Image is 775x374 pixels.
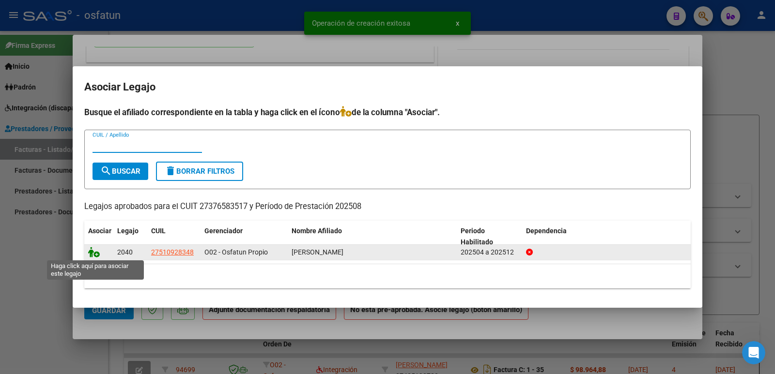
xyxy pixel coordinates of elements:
[165,167,234,176] span: Borrar Filtros
[156,162,243,181] button: Borrar Filtros
[151,248,194,256] span: 27510928348
[47,9,59,16] h1: Fin
[93,163,148,180] button: Buscar
[151,227,166,235] span: CUIL
[84,201,691,213] p: Legajos aprobados para el CUIT 27376583517 y Período de Prestación 202508
[166,296,182,312] button: Enviar un mensaje…
[8,189,186,211] div: Soporte dice…
[70,53,178,63] div: Fc [DATE]...[PERSON_NAME].pdf
[84,106,691,119] h4: Busque el afiliado correspondiente en la tabla y haga click en el ícono de la columna "Asociar".
[292,227,342,235] span: Nombre Afiliado
[8,211,186,250] div: Soporte dice…
[117,248,133,256] span: 2040
[28,5,43,21] img: Profile image for Fin
[113,221,147,253] datatable-header-cell: Legajo
[8,99,186,140] div: Soporte dice…
[461,247,518,258] div: 202504 a 202512
[8,70,186,99] div: MARIA dice…
[146,25,186,46] div: si claro
[154,250,186,271] div: claro
[8,189,146,210] div: No vemos el legajo [PERSON_NAME]
[6,4,25,22] button: go back
[8,211,159,242] div: Para dicho afiliado como CET aprobado vemos a Instituti Marckay con otro cuit
[162,255,178,265] div: claro
[457,221,522,253] datatable-header-cell: Periodo Habilitado
[522,221,691,253] datatable-header-cell: Dependencia
[201,221,288,253] datatable-header-cell: Gerenciador
[8,47,186,70] div: MARIA dice…
[461,227,493,246] span: Periodo Habilitado
[147,221,201,253] datatable-header-cell: CUIL
[117,227,139,235] span: Legajo
[15,105,151,134] div: Para el cuit indicado en el periodo detallado sólo vemos autorizados los siguientes cuiles
[84,264,691,288] div: 1 registros
[152,4,170,22] button: Inicio
[60,53,178,63] a: Fc [DATE]...[PERSON_NAME].pdf
[170,4,187,21] div: Cerrar
[62,300,69,308] button: Start recording
[526,227,567,235] span: Dependencia
[15,217,151,236] div: Para dicho afiliado como CET aprobado vemos a Instituti Marckay con otro cuit
[31,300,38,308] button: Selector de gif
[8,280,186,296] textarea: Escribe un mensaje...
[43,277,178,296] div: voy a ver con osfatun central que puede haber pasado
[8,140,186,189] div: Soporte dice…
[100,167,140,176] span: Buscar
[89,257,105,273] button: Scroll to bottom
[97,70,186,91] div: puede ver el archivo?
[742,341,765,364] iframe: Intercom live chat
[15,300,23,308] button: Selector de emoji
[46,300,54,308] button: Adjuntar un archivo
[288,221,457,253] datatable-header-cell: Nombre Afiliado
[100,165,112,177] mat-icon: search
[15,195,139,205] div: No vemos el legajo [PERSON_NAME]
[84,78,691,96] h2: Asociar Legajo
[8,99,159,139] div: Para el cuit indicado en el periodo detallado sólo vemos autorizados los siguientes cuiles
[8,25,186,47] div: MARIA dice…
[105,76,178,86] div: puede ver el archivo?
[8,250,186,272] div: MARIA dice…
[165,165,176,177] mat-icon: delete
[52,47,186,69] div: Fc [DATE]...[PERSON_NAME].pdf
[204,227,243,235] span: Gerenciador
[84,221,113,253] datatable-header-cell: Asociar
[204,248,268,256] span: O02 - Osfatun Propio
[154,31,178,41] div: si claro
[292,248,343,256] span: DILASCIO FELICITAS
[88,227,111,235] span: Asociar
